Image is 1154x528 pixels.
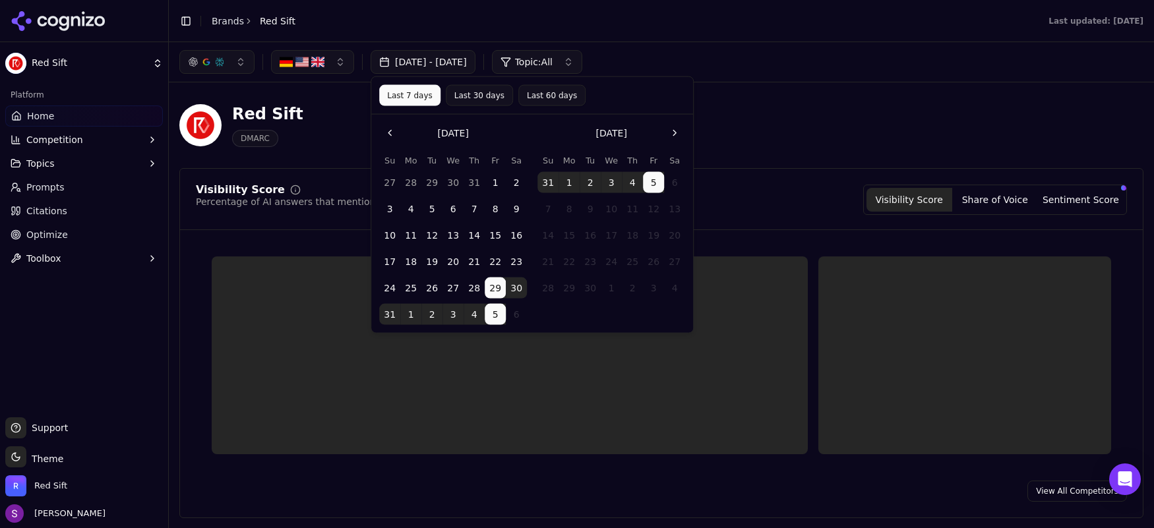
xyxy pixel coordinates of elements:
[580,154,601,167] th: Tuesday
[506,172,527,193] button: Saturday, August 2nd, 2025
[485,154,506,167] th: Friday
[5,177,163,198] a: Prompts
[442,172,464,193] button: Wednesday, July 30th, 2025
[400,198,421,220] button: Monday, August 4th, 2025
[400,251,421,272] button: Monday, August 18th, 2025
[442,251,464,272] button: Wednesday, August 20th, 2025
[464,225,485,246] button: Thursday, August 14th, 2025
[622,154,643,167] th: Thursday
[421,278,442,299] button: Tuesday, August 26th, 2025
[400,172,421,193] button: Monday, July 28th, 2025
[464,278,485,299] button: Thursday, August 28th, 2025
[506,225,527,246] button: Saturday, August 16th, 2025
[464,172,485,193] button: Thursday, July 31st, 2025
[485,251,506,272] button: Friday, August 22nd, 2025
[379,304,400,325] button: Sunday, August 31st, 2025, selected
[485,172,506,193] button: Friday, August 1st, 2025
[537,154,559,167] th: Sunday
[515,55,553,69] span: Topic: All
[26,421,68,434] span: Support
[442,278,464,299] button: Wednesday, August 27th, 2025
[442,225,464,246] button: Wednesday, August 13th, 2025
[26,454,63,464] span: Theme
[537,172,559,193] button: Sunday, August 31st, 2025, selected
[421,251,442,272] button: Tuesday, August 19th, 2025
[379,154,400,167] th: Sunday
[518,85,586,106] button: Last 60 days
[26,157,55,170] span: Topics
[664,154,685,167] th: Saturday
[643,172,664,193] button: Today, Friday, September 5th, 2025, selected
[280,55,293,69] img: DE
[400,225,421,246] button: Monday, August 11th, 2025
[26,133,83,146] span: Competition
[5,248,163,269] button: Toolbox
[485,198,506,220] button: Friday, August 8th, 2025
[400,278,421,299] button: Monday, August 25th, 2025
[34,480,67,492] span: Red Sift
[442,198,464,220] button: Wednesday, August 6th, 2025
[485,304,506,325] button: Today, Friday, September 5th, 2025, selected
[421,304,442,325] button: Tuesday, September 2nd, 2025, selected
[212,15,295,28] nav: breadcrumb
[5,475,26,496] img: Red Sift
[400,154,421,167] th: Monday
[421,198,442,220] button: Tuesday, August 5th, 2025
[5,105,163,127] a: Home
[5,504,24,523] img: Stewart Mohammadi
[5,84,163,105] div: Platform
[26,204,67,218] span: Citations
[196,195,429,208] div: Percentage of AI answers that mention your brand
[952,188,1038,212] button: Share of Voice
[622,172,643,193] button: Thursday, September 4th, 2025, selected
[506,198,527,220] button: Saturday, August 9th, 2025
[5,129,163,150] button: Competition
[485,278,506,299] button: Friday, August 29th, 2025, selected
[464,154,485,167] th: Thursday
[5,53,26,74] img: Red Sift
[311,55,324,69] img: GB
[537,154,685,299] table: September 2025
[5,504,106,523] button: Open user button
[5,224,163,245] a: Optimize
[506,154,527,167] th: Saturday
[580,172,601,193] button: Tuesday, September 2nd, 2025, selected
[664,123,685,144] button: Go to the Next Month
[5,475,67,496] button: Open organization switcher
[379,172,400,193] button: Sunday, July 27th, 2025
[400,304,421,325] button: Monday, September 1st, 2025, selected
[506,278,527,299] button: Saturday, August 30th, 2025, selected
[32,57,147,69] span: Red Sift
[5,200,163,221] a: Citations
[379,198,400,220] button: Sunday, August 3rd, 2025
[27,109,54,123] span: Home
[866,188,952,212] button: Visibility Score
[464,198,485,220] button: Thursday, August 7th, 2025
[379,251,400,272] button: Sunday, August 17th, 2025
[601,172,622,193] button: Wednesday, September 3rd, 2025, selected
[1048,16,1143,26] div: Last updated: [DATE]
[379,85,440,106] button: Last 7 days
[601,154,622,167] th: Wednesday
[5,153,163,174] button: Topics
[260,15,295,28] span: Red Sift
[421,154,442,167] th: Tuesday
[196,185,285,195] div: Visibility Score
[464,251,485,272] button: Thursday, August 21st, 2025
[379,225,400,246] button: Sunday, August 10th, 2025
[26,252,61,265] span: Toolbox
[1027,481,1127,502] a: View All Competitors
[232,103,303,125] div: Red Sift
[421,172,442,193] button: Tuesday, July 29th, 2025
[379,123,400,144] button: Go to the Previous Month
[295,55,309,69] img: US
[232,130,278,147] span: DMARC
[643,154,664,167] th: Friday
[29,508,106,519] span: [PERSON_NAME]
[442,154,464,167] th: Wednesday
[485,225,506,246] button: Friday, August 15th, 2025
[442,304,464,325] button: Wednesday, September 3rd, 2025, selected
[371,50,475,74] button: [DATE] - [DATE]
[559,154,580,167] th: Monday
[26,181,65,194] span: Prompts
